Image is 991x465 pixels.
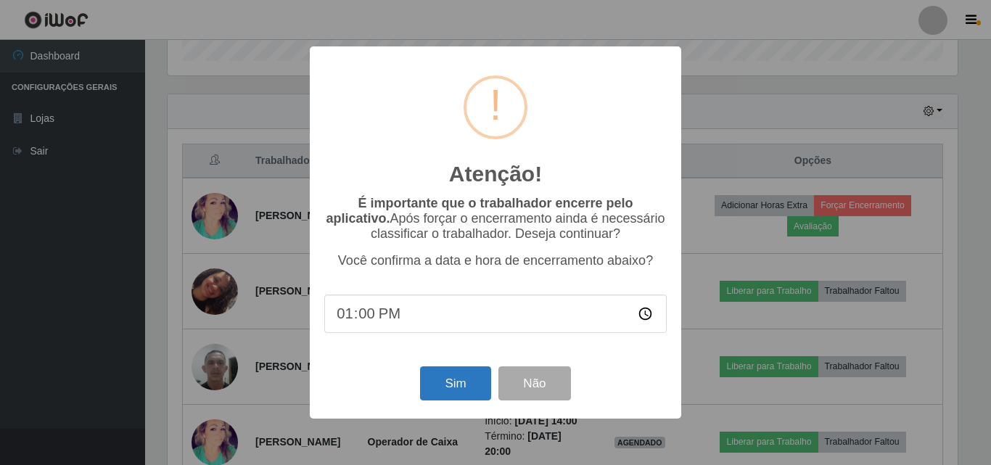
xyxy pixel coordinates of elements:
[326,196,633,226] b: É importante que o trabalhador encerre pelo aplicativo.
[324,196,667,242] p: Após forçar o encerramento ainda é necessário classificar o trabalhador. Deseja continuar?
[449,161,542,187] h2: Atenção!
[498,366,570,400] button: Não
[324,253,667,268] p: Você confirma a data e hora de encerramento abaixo?
[420,366,490,400] button: Sim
